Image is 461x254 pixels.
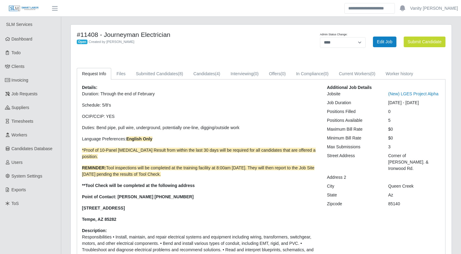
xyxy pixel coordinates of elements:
div: $0 [384,126,445,132]
input: Search [344,3,395,14]
div: Minimum Bill Rate [322,135,384,141]
span: (0) [281,71,286,76]
a: Files [111,68,131,80]
span: Open [77,40,87,44]
span: Clients [12,64,25,69]
a: (New) LGES Project Alpha [388,91,438,96]
span: Created by [PERSON_NAME] [89,40,134,44]
span: (4) [215,71,220,76]
a: In Compliance [291,68,334,80]
span: (0) [254,71,259,76]
span: Suppliers [12,105,29,110]
div: 5 [384,117,445,124]
a: Worker history [381,68,418,80]
h4: #11408 - Journeyman Electrician [77,31,288,38]
p: Language Preferences: [82,136,318,142]
a: Offers [264,68,291,80]
p: OCIP/CCIP: YES [82,113,318,120]
span: Users [12,160,23,165]
b: Details: [82,85,98,90]
img: SLM Logo [9,5,39,12]
label: Admin Status Change: [320,33,347,37]
span: Candidates Database [12,146,53,151]
button: Submit Candidate [404,37,445,47]
div: Az [384,192,445,198]
span: (0) [370,71,375,76]
span: ToS [12,201,19,206]
span: Job Requests [12,91,38,96]
div: Address 2 [322,174,384,181]
div: Zipcode [322,201,384,207]
div: 3 [384,144,445,150]
strong: REMINDER: [82,165,106,170]
div: [DATE] - [DATE] [384,100,445,106]
strong: Point of Contact: [PERSON_NAME] [PHONE_NUMBER] [82,194,193,199]
span: SLM Services [6,22,32,27]
span: Todo [12,50,21,55]
div: State [322,192,384,198]
strong: **Tool Check will be completed at the following address [82,183,195,188]
div: Job Duration [322,100,384,106]
div: 0 [384,108,445,115]
div: $0 [384,135,445,141]
a: Request Info [77,68,111,80]
p: Duties: Bend pipe, pull wire, underground, potentially one-line, digging/outside work [82,125,318,131]
div: Corner of [PERSON_NAME]. & Ironwood Rd. [384,153,445,172]
a: Current Workers [334,68,381,80]
div: Max Submissions [322,144,384,150]
span: Dashboard [12,37,33,41]
div: Maximum Bill Rate [322,126,384,132]
span: *Proof of 10-Panel [MEDICAL_DATA] Result from within the last 30 days will be required for all ca... [82,148,316,159]
strong: [STREET_ADDRESS] [82,206,125,210]
p: Schedule: 5/8's [82,102,318,108]
span: (8) [178,71,183,76]
strong: English Only [126,136,153,141]
a: Vanity [PERSON_NAME] [410,5,458,12]
a: Edit Job [373,37,396,47]
div: City [322,183,384,189]
span: Exports [12,187,26,192]
span: System Settings [12,174,42,178]
b: Description: [82,228,107,233]
div: Positions Filled [322,108,384,115]
a: Candidates [188,68,225,80]
span: Workers [12,132,27,137]
a: Interviewing [225,68,264,80]
b: Additional Job Details [327,85,372,90]
div: Queen Creek [384,183,445,189]
span: (0) [323,71,328,76]
div: Street Address [322,153,384,172]
span: Invoicing [12,78,28,83]
a: Submitted Candidates [131,68,188,80]
div: Positions Available [322,117,384,124]
span: Timesheets [12,119,34,124]
strong: Tempe, AZ 85282 [82,217,116,222]
p: Duration: Through the end of February [82,91,318,97]
span: Tool inspections will be completed at the training facility at 8:00am [DATE]. They will then repo... [82,165,314,177]
div: Jobsite [322,91,384,97]
div: 85140 [384,201,445,207]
